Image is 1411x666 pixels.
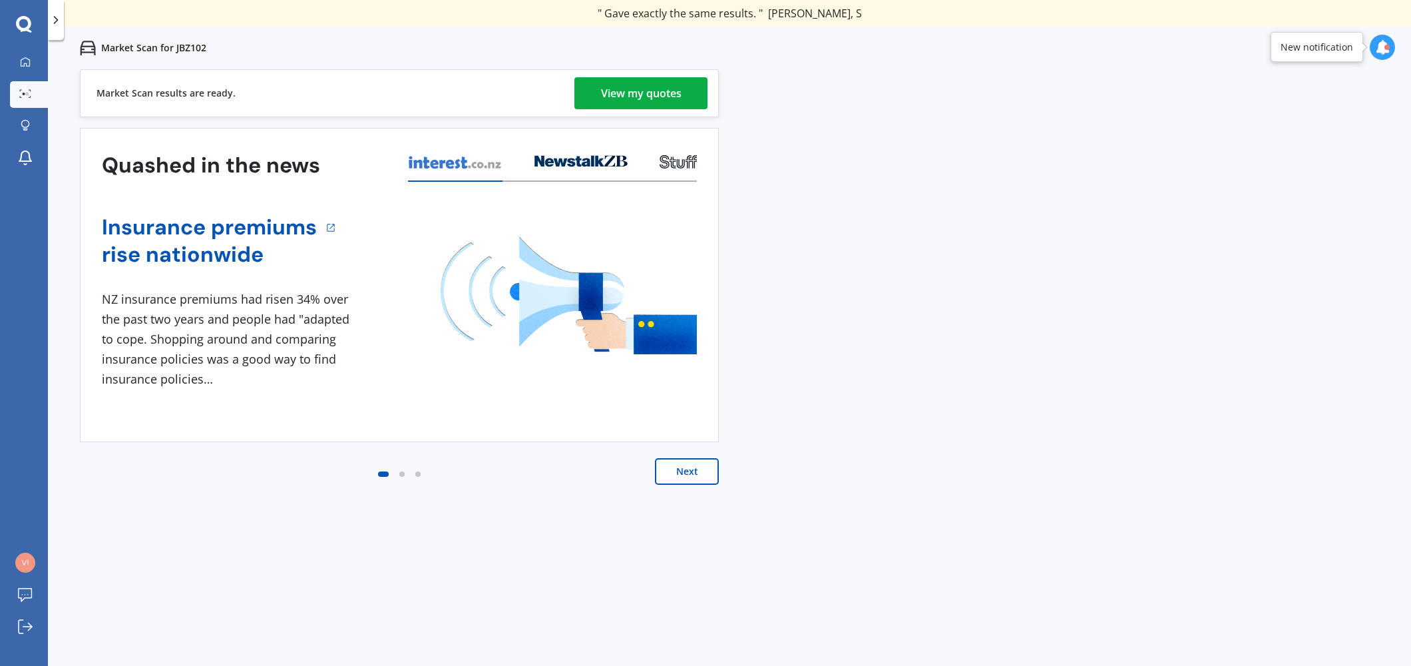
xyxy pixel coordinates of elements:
[97,70,236,117] div: Market Scan results are ready.
[15,553,35,573] img: 090ae0ebdca4cc092440aee9ee7e908d
[441,236,697,354] img: media image
[80,40,96,56] img: car.f15378c7a67c060ca3f3.svg
[102,214,317,241] a: Insurance premiums
[655,458,719,485] button: Next
[601,77,682,109] div: View my quotes
[102,290,355,389] div: NZ insurance premiums had risen 34% over the past two years and people had "adapted to cope. Shop...
[101,41,206,55] p: Market Scan for JBZ102
[1281,41,1353,54] div: New notification
[574,77,707,109] a: View my quotes
[102,152,320,179] h3: Quashed in the news
[102,241,317,268] a: rise nationwide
